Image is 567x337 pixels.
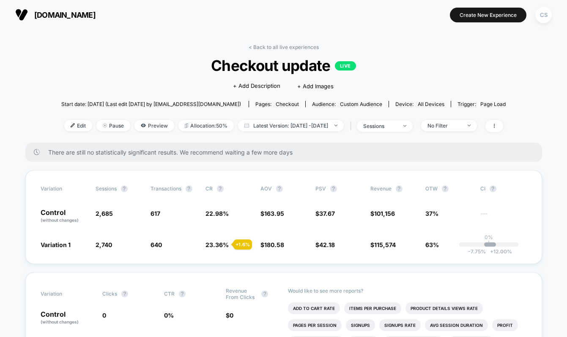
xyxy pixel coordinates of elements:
[535,7,552,23] div: CS
[151,241,162,248] span: 640
[233,239,252,250] div: + 1.6 %
[41,288,87,300] span: Variation
[41,311,94,325] p: Control
[249,44,319,50] a: < Back to all live experiences
[260,241,284,248] span: $
[13,8,98,22] button: [DOMAIN_NAME]
[425,319,488,331] li: Avg Session Duration
[315,185,326,192] span: PSV
[255,101,299,107] div: Pages:
[261,291,268,297] button: ?
[403,125,406,127] img: end
[230,312,233,319] span: 0
[427,122,461,129] div: No Filter
[121,291,128,297] button: ?
[363,123,397,129] div: sessions
[334,125,337,126] img: end
[205,185,213,192] span: CR
[315,241,335,248] span: $
[490,185,496,192] button: ?
[226,312,233,319] span: $
[488,240,490,247] p: |
[442,185,449,192] button: ?
[480,211,527,223] span: ---
[164,291,175,297] span: CTR
[485,234,493,240] p: 0%
[425,241,439,248] span: 63%
[486,248,512,255] span: 12.00 %
[468,125,471,126] img: end
[480,185,527,192] span: CI
[370,185,392,192] span: Revenue
[348,120,357,132] span: |
[217,185,224,192] button: ?
[319,210,335,217] span: 37.67
[319,241,335,248] span: 42.18
[468,248,486,255] span: -7.75 %
[457,101,506,107] div: Trigger:
[41,241,71,248] span: Variation 1
[344,302,401,314] li: Items Per Purchase
[264,210,284,217] span: 163.95
[179,291,186,297] button: ?
[370,241,396,248] span: $
[533,6,554,24] button: CS
[330,185,337,192] button: ?
[121,185,128,192] button: ?
[264,241,284,248] span: 180.58
[450,8,526,22] button: Create New Experience
[41,319,79,324] span: (without changes)
[84,57,483,74] span: Checkout update
[425,210,438,217] span: 37%
[205,210,229,217] span: 22.98 %
[61,101,241,107] span: Start date: [DATE] (Last edit [DATE] by [EMAIL_ADDRESS][DOMAIN_NAME])
[379,319,421,331] li: Signups Rate
[260,210,284,217] span: $
[134,120,174,131] span: Preview
[315,210,335,217] span: $
[102,312,106,319] span: 0
[103,123,107,128] img: end
[41,185,87,192] span: Variation
[226,288,257,300] span: Revenue From Clicks
[96,185,117,192] span: Sessions
[346,319,375,331] li: Signups
[480,101,506,107] span: Page Load
[288,302,340,314] li: Add To Cart Rate
[374,210,395,217] span: 101,156
[178,120,234,131] span: Allocation: 50%
[244,123,249,128] img: calendar
[64,120,92,131] span: Edit
[96,120,130,131] span: Pause
[297,83,334,90] span: + Add Images
[151,185,181,192] span: Transactions
[490,248,493,255] span: +
[288,288,527,294] p: Would like to see more reports?
[389,101,451,107] span: Device:
[238,120,344,131] span: Latest Version: [DATE] - [DATE]
[418,101,444,107] span: all devices
[374,241,396,248] span: 115,574
[164,312,174,319] span: 0 %
[233,82,280,90] span: + Add Description
[205,241,229,248] span: 23.36 %
[96,241,112,248] span: 2,740
[276,185,283,192] button: ?
[335,61,356,71] p: LIVE
[48,149,525,156] span: There are still no statistically significant results. We recommend waiting a few more days
[41,209,87,223] p: Control
[34,11,96,19] span: [DOMAIN_NAME]
[492,319,518,331] li: Profit
[340,101,382,107] span: Custom Audience
[276,101,299,107] span: checkout
[370,210,395,217] span: $
[425,185,472,192] span: OTW
[260,185,272,192] span: AOV
[186,185,192,192] button: ?
[185,123,188,128] img: rebalance
[102,291,117,297] span: Clicks
[15,8,28,21] img: Visually logo
[312,101,382,107] div: Audience:
[405,302,483,314] li: Product Details Views Rate
[96,210,113,217] span: 2,685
